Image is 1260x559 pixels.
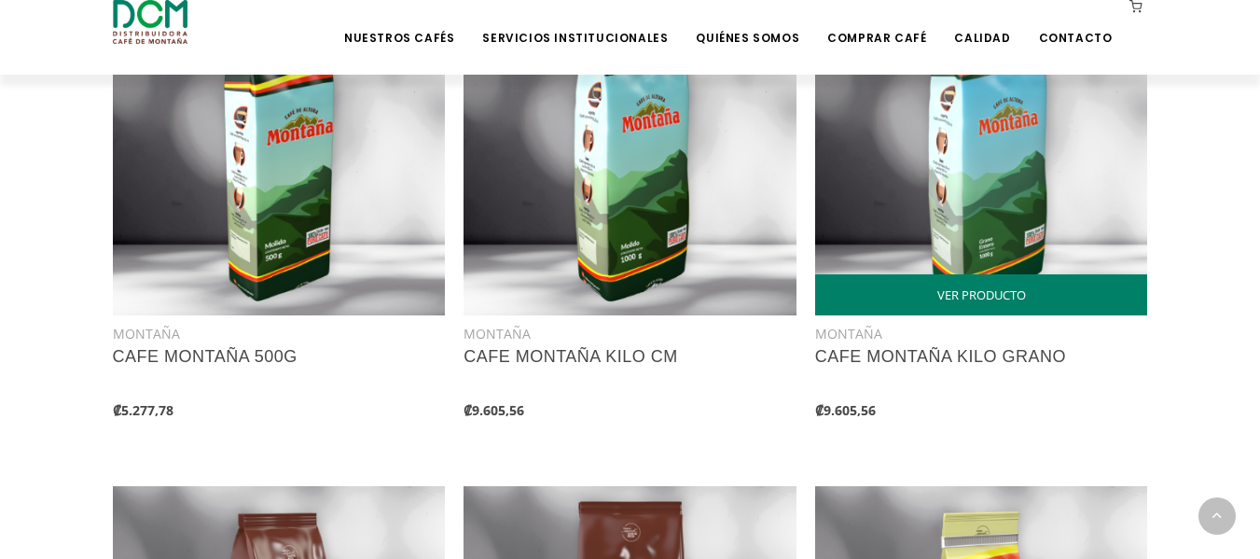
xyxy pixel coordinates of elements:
a: VER PRODUCTO [815,274,1148,315]
a: CAFE MONTAÑA KILO CM [464,347,678,366]
b: ₡5.277,78 [113,401,173,419]
b: ₡9.605,56 [815,401,876,419]
a: Quiénes Somos [685,2,810,46]
a: CAFE MONTAÑA 500G [113,347,298,366]
a: Servicios Institucionales [471,2,679,46]
a: CAFE MONTAÑA KILO GRANO [815,347,1066,366]
div: MONTAÑA [815,323,1148,344]
a: Calidad [943,2,1021,46]
div: MONTAÑA [464,323,796,344]
a: Nuestros Cafés [333,2,465,46]
a: Comprar Café [816,2,937,46]
b: ₡9.605,56 [464,401,524,419]
a: Contacto [1028,2,1124,46]
div: MONTAÑA [113,323,446,344]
